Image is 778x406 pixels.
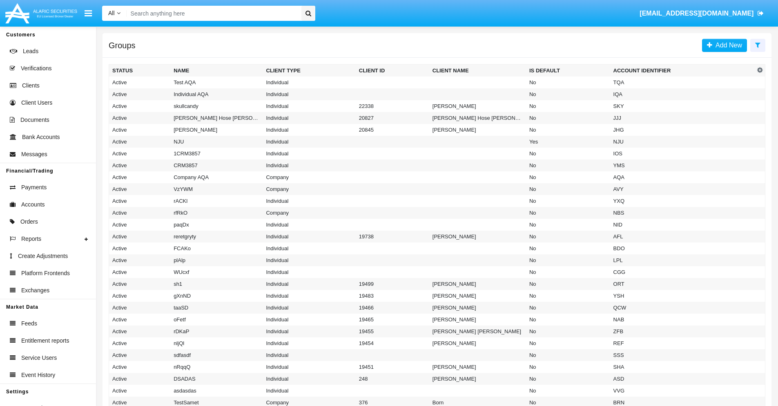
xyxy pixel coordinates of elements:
[356,124,429,136] td: 20845
[109,76,171,88] td: Active
[610,337,755,349] td: REF
[21,99,52,107] span: Client Users
[21,319,37,328] span: Feeds
[109,65,171,77] th: Status
[21,371,55,379] span: Event History
[526,124,610,136] td: No
[526,314,610,325] td: No
[526,290,610,302] td: No
[23,47,38,56] span: Leads
[356,100,429,112] td: 22338
[610,159,755,171] td: YMS
[610,136,755,148] td: NJU
[263,219,355,231] td: Individual
[356,325,429,337] td: 19455
[526,183,610,195] td: No
[170,195,263,207] td: rACKl
[109,219,171,231] td: Active
[526,136,610,148] td: Yes
[263,159,355,171] td: Individual
[263,266,355,278] td: Individual
[610,124,755,136] td: JHG
[21,269,70,278] span: Platform Frontends
[712,42,742,49] span: Add New
[21,200,45,209] span: Accounts
[263,195,355,207] td: Individual
[429,325,526,337] td: [PERSON_NAME] [PERSON_NAME]
[263,385,355,397] td: Individual
[263,65,355,77] th: Client Type
[610,219,755,231] td: NID
[610,65,755,77] th: Account Identifier
[610,361,755,373] td: SHA
[170,385,263,397] td: asdasdas
[263,349,355,361] td: Individual
[356,112,429,124] td: 20827
[263,183,355,195] td: Company
[102,9,127,18] a: All
[610,254,755,266] td: LPL
[356,65,429,77] th: Client ID
[170,314,263,325] td: oFetf
[610,171,755,183] td: AQA
[170,349,263,361] td: sdfasdf
[170,231,263,242] td: reretgryty
[526,242,610,254] td: No
[526,76,610,88] td: No
[526,325,610,337] td: No
[526,171,610,183] td: No
[429,373,526,385] td: [PERSON_NAME]
[526,385,610,397] td: No
[170,112,263,124] td: [PERSON_NAME] Hose [PERSON_NAME]
[109,302,171,314] td: Active
[170,88,263,100] td: Individual AQA
[526,254,610,266] td: No
[526,148,610,159] td: No
[109,136,171,148] td: Active
[170,171,263,183] td: Company AQA
[429,65,526,77] th: Client Name
[356,302,429,314] td: 19466
[4,1,78,25] img: Logo image
[356,314,429,325] td: 19465
[18,252,68,260] span: Create Adjustments
[263,242,355,254] td: Individual
[109,100,171,112] td: Active
[263,76,355,88] td: Individual
[263,124,355,136] td: Individual
[610,112,755,124] td: JJJ
[526,100,610,112] td: No
[610,266,755,278] td: CGG
[429,314,526,325] td: [PERSON_NAME]
[263,88,355,100] td: Individual
[170,148,263,159] td: 1CRM3857
[526,337,610,349] td: No
[429,361,526,373] td: [PERSON_NAME]
[109,337,171,349] td: Active
[170,136,263,148] td: NJU
[21,336,69,345] span: Entitlement reports
[109,112,171,124] td: Active
[610,148,755,159] td: IOS
[170,373,263,385] td: DSADAS
[170,361,263,373] td: nRqqQ
[170,76,263,88] td: Test AQA
[109,207,171,219] td: Active
[526,373,610,385] td: No
[526,266,610,278] td: No
[640,10,753,17] span: [EMAIL_ADDRESS][DOMAIN_NAME]
[526,278,610,290] td: No
[356,278,429,290] td: 19499
[263,290,355,302] td: Individual
[21,183,47,192] span: Payments
[263,231,355,242] td: Individual
[702,39,747,52] a: Add New
[127,6,299,21] input: Search
[429,302,526,314] td: [PERSON_NAME]
[610,349,755,361] td: SSS
[109,290,171,302] td: Active
[526,112,610,124] td: No
[170,278,263,290] td: sh1
[109,183,171,195] td: Active
[429,231,526,242] td: [PERSON_NAME]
